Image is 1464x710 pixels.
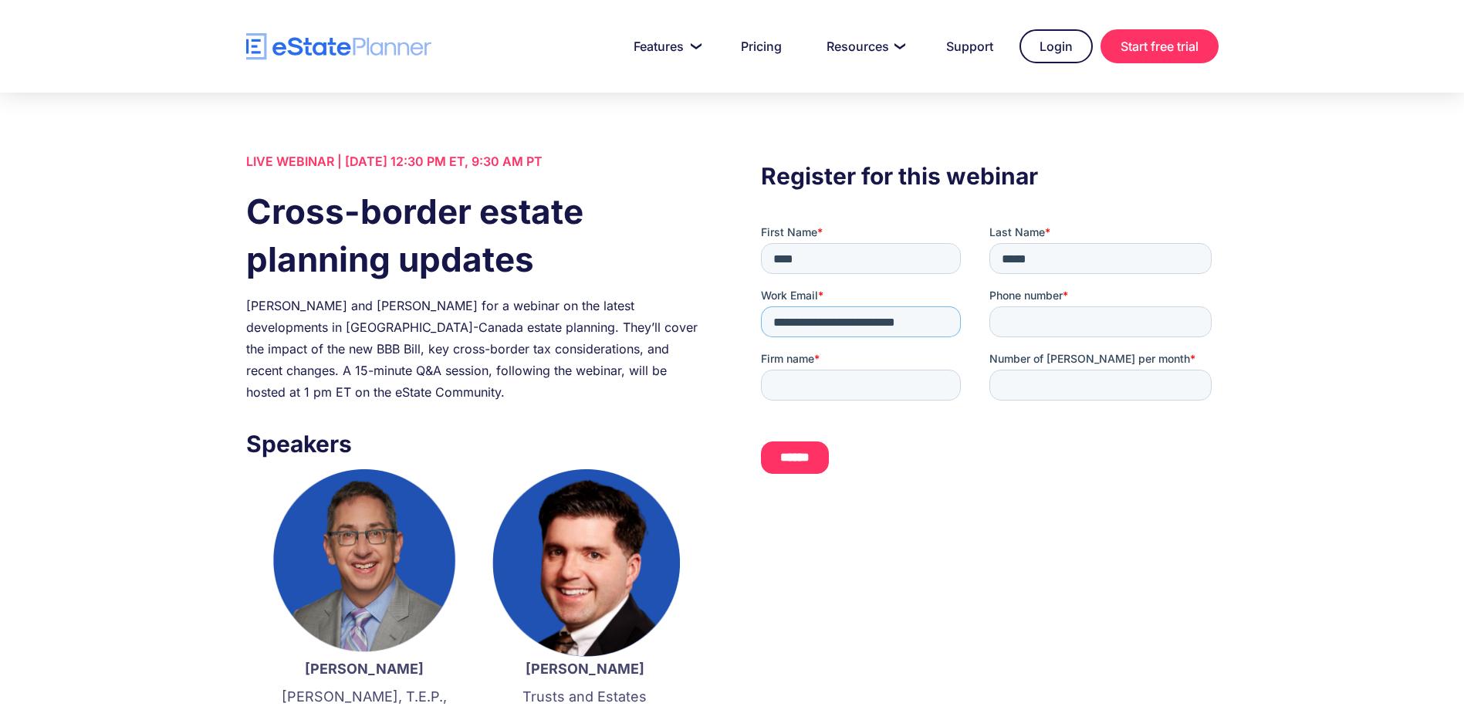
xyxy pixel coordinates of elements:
[761,158,1218,194] h3: Register for this webinar
[246,150,703,172] div: LIVE WEBINAR | [DATE] 12:30 PM ET, 9:30 AM PT
[246,188,703,283] h1: Cross-border estate planning updates
[761,225,1218,487] iframe: Form 0
[490,687,680,707] p: Trusts and Estates
[246,426,703,461] h3: Speakers
[246,295,703,403] div: [PERSON_NAME] and [PERSON_NAME] for a webinar on the latest developments in [GEOGRAPHIC_DATA]-Can...
[1019,29,1093,63] a: Login
[615,31,715,62] a: Features
[808,31,920,62] a: Resources
[722,31,800,62] a: Pricing
[928,31,1012,62] a: Support
[246,33,431,60] a: home
[305,661,424,677] strong: [PERSON_NAME]
[526,661,644,677] strong: [PERSON_NAME]
[1101,29,1219,63] a: Start free trial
